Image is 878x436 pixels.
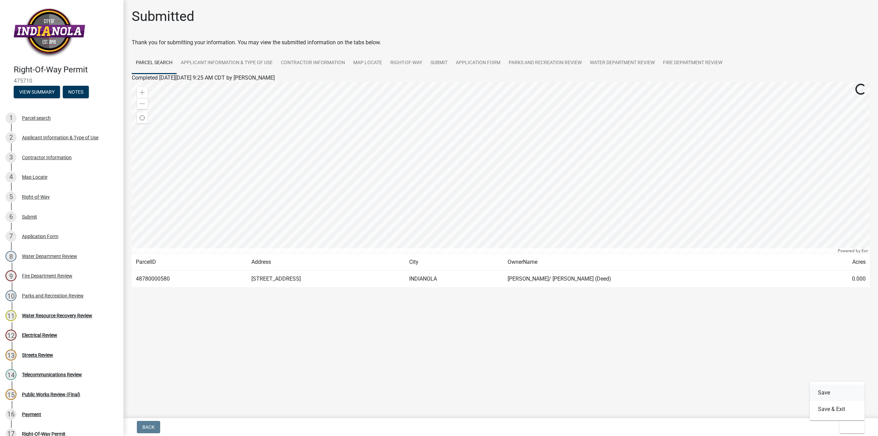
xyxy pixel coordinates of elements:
div: 11 [5,310,16,321]
a: Applicant Information & Type of Use [177,52,277,74]
div: Payment [22,412,41,417]
button: View Summary [14,86,60,98]
td: [PERSON_NAME]/ [PERSON_NAME] (Deed) [503,271,810,287]
td: [STREET_ADDRESS] [247,271,405,287]
td: 0.000 [810,271,870,287]
div: Contractor Information [22,155,72,160]
span: Exit [845,424,855,430]
button: Save [810,385,865,401]
div: Right-of-Way [22,195,50,199]
wm-modal-confirm: Notes [63,90,89,95]
div: 4 [5,172,16,182]
a: Parks and Recreation Review [505,52,586,74]
div: Water Resource Recovery Review [22,313,92,318]
div: Map Locate [22,175,47,179]
div: Applicant Information & Type of Use [22,135,98,140]
div: Parks and Recreation Review [22,293,84,298]
a: Right-of-Way [386,52,426,74]
a: Water Department Review [586,52,659,74]
a: Esri [862,248,868,253]
span: Back [142,424,155,430]
div: 5 [5,191,16,202]
div: 7 [5,231,16,242]
a: Fire Department Review [659,52,726,74]
div: 3 [5,152,16,163]
button: Back [137,421,160,433]
div: Find my location [137,113,148,123]
h1: Submitted [132,8,194,25]
div: Streets Review [22,353,53,357]
div: Public Works Review (Final) [22,392,80,397]
span: 475710 [14,78,110,84]
td: OwnerName [503,254,810,271]
div: Zoom in [137,87,148,98]
td: City [405,254,503,271]
a: Map Locate [349,52,386,74]
div: 13 [5,350,16,361]
a: Parcel search [132,52,177,74]
div: 10 [5,290,16,301]
wm-modal-confirm: Summary [14,90,60,95]
div: Thank you for submitting your information. You may view the submitted information on the tabs below. [132,38,870,47]
div: Parcel search [22,116,51,120]
div: Zoom out [137,98,148,109]
a: Application Form [452,52,505,74]
span: Completed [DATE][DATE] 9:25 AM CDT by [PERSON_NAME] [132,74,275,81]
div: 9 [5,270,16,281]
td: Acres [810,254,870,271]
div: 16 [5,409,16,420]
button: Save & Exit [810,401,865,417]
div: 8 [5,251,16,262]
div: 2 [5,132,16,143]
div: 14 [5,369,16,380]
div: 12 [5,330,16,341]
div: Application Form [22,234,58,239]
td: INDIANOLA [405,271,503,287]
div: Electrical Review [22,333,57,338]
a: Submit [426,52,452,74]
button: Exit [840,421,865,433]
div: Telecommunications Review [22,372,82,377]
div: 1 [5,113,16,123]
td: ParcelID [132,254,247,271]
img: City of Indianola, Iowa [14,7,85,58]
div: Exit [810,382,865,420]
td: Address [247,254,405,271]
td: 48780000580 [132,271,247,287]
button: Notes [63,86,89,98]
div: Powered by [836,248,870,254]
a: Contractor Information [277,52,349,74]
h4: Right-Of-Way Permit [14,65,118,75]
div: 6 [5,211,16,222]
div: Water Department Review [22,254,77,259]
div: 15 [5,389,16,400]
div: Fire Department Review [22,273,72,278]
div: Submit [22,214,37,219]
